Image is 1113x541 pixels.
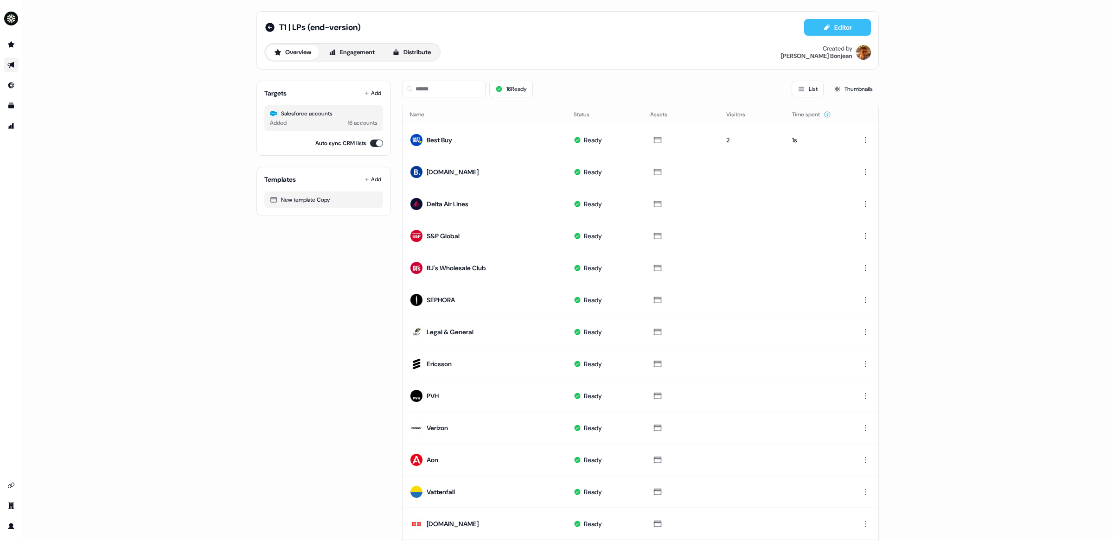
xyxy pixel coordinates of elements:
[363,173,383,186] button: Add
[856,45,871,60] img: Vincent
[427,263,486,273] div: BJ's Wholesale Club
[823,45,852,52] div: Created by
[427,455,438,465] div: Aon
[363,87,383,100] button: Add
[584,391,602,401] div: Ready
[4,78,19,93] a: Go to Inbound
[584,455,602,465] div: Ready
[792,135,840,145] div: 1s
[427,295,455,305] div: SEPHORA
[410,106,435,123] button: Name
[643,105,719,124] th: Assets
[270,109,377,118] div: Salesforce accounts
[321,45,383,60] button: Engagement
[584,519,602,528] div: Ready
[348,118,377,127] div: 16 accounts
[726,135,777,145] div: 2
[726,106,756,123] button: Visitors
[427,135,452,145] div: Best Buy
[266,45,319,60] button: Overview
[584,423,602,433] div: Ready
[4,98,19,113] a: Go to templates
[792,106,831,123] button: Time spent
[584,231,602,241] div: Ready
[315,139,366,148] label: Auto sync CRM lists
[792,81,824,97] button: List
[804,19,871,36] button: Editor
[427,519,479,528] div: [DOMAIN_NAME]
[270,118,287,127] div: Added
[489,81,533,97] button: 16Ready
[4,478,19,493] a: Go to integrations
[781,52,852,60] div: [PERSON_NAME] Bonjean
[427,199,468,209] div: Delta Air Lines
[574,106,601,123] button: Status
[4,37,19,52] a: Go to prospects
[264,89,287,98] div: Targets
[584,295,602,305] div: Ready
[584,263,602,273] div: Ready
[4,57,19,72] a: Go to outbound experience
[427,359,452,369] div: Ericsson
[270,195,377,204] div: New template Copy
[4,519,19,534] a: Go to profile
[427,423,448,433] div: Verizon
[427,167,479,177] div: [DOMAIN_NAME]
[584,199,602,209] div: Ready
[279,22,361,33] span: T1 | LPs (end-version)
[427,231,460,241] div: S&P Global
[4,498,19,513] a: Go to team
[584,359,602,369] div: Ready
[584,487,602,496] div: Ready
[804,24,871,33] a: Editor
[427,391,439,401] div: PVH
[427,487,455,496] div: Vattenfall
[4,119,19,134] a: Go to attribution
[584,327,602,337] div: Ready
[264,175,296,184] div: Templates
[584,167,602,177] div: Ready
[427,327,473,337] div: Legal & General
[827,81,879,97] button: Thumbnails
[384,45,439,60] button: Distribute
[584,135,602,145] div: Ready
